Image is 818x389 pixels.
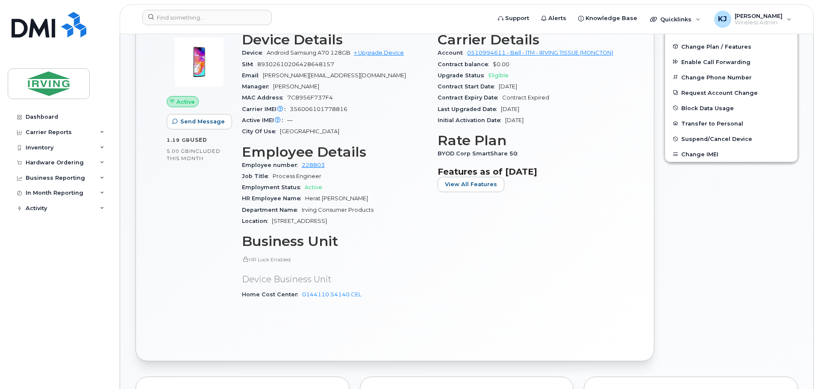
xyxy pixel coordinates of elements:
[242,128,280,135] span: City Of Use
[242,144,427,160] h3: Employee Details
[438,83,499,90] span: Contract Start Date
[354,50,404,56] a: + Upgrade Device
[302,162,325,168] a: 228803
[665,70,797,85] button: Change Phone Number
[167,137,190,143] span: 1.19 GB
[665,54,797,70] button: Enable Call Forwarding
[242,173,273,179] span: Job Title
[665,116,797,131] button: Transfer to Personal
[242,218,272,224] span: Location
[273,83,319,90] span: [PERSON_NAME]
[438,61,493,67] span: Contract balance
[548,14,566,23] span: Alerts
[267,50,350,56] span: Android Samsung A70 128GB
[273,173,321,179] span: Process Engineer
[501,106,519,112] span: [DATE]
[190,137,207,143] span: used
[302,207,374,213] span: Irving Consumer Products
[438,94,502,101] span: Contract Expiry Date
[438,177,504,192] button: View All Features
[305,184,322,190] span: Active
[438,117,505,123] span: Initial Activation Date
[287,94,333,101] span: 7C8956F737F4
[263,72,406,79] span: [PERSON_NAME][EMAIL_ADDRESS][DOMAIN_NAME]
[242,61,257,67] span: SIM
[505,117,524,123] span: [DATE]
[167,148,221,162] span: included this month
[272,218,327,224] span: [STREET_ADDRESS]
[586,14,637,23] span: Knowledge Base
[180,117,225,126] span: Send Message
[488,72,509,79] span: Eligible
[505,14,529,23] span: Support
[174,36,225,88] img: image20231002-3703462-104ph8m.jpeg
[493,61,509,67] span: $0.00
[242,117,287,123] span: Active IMEI
[242,273,427,286] p: Device Business Unit
[438,32,623,47] h3: Carrier Details
[708,11,797,28] div: Khalid Jabbar
[167,114,232,129] button: Send Message
[242,94,287,101] span: MAC Address
[242,291,302,298] span: Home Cost Center
[438,106,501,112] span: Last Upgraded Date
[242,162,302,168] span: Employee number
[665,131,797,146] button: Suspend/Cancel Device
[242,50,267,56] span: Device
[445,180,497,188] span: View All Features
[467,50,613,56] a: 0510994611 - Bell - ITM - IRVING TISSUE (MONCTON)
[242,234,427,249] h3: Business Unit
[572,10,643,27] a: Knowledge Base
[681,58,750,65] span: Enable Call Forwarding
[535,10,572,27] a: Alerts
[735,19,783,26] span: Wireless Admin
[438,167,623,177] h3: Features as of [DATE]
[242,106,290,112] span: Carrier IMEI
[438,72,488,79] span: Upgrade Status
[665,100,797,116] button: Block Data Usage
[665,39,797,54] button: Change Plan / Features
[290,106,347,112] span: 356006101778816
[242,83,273,90] span: Manager
[660,16,691,23] span: Quicklinks
[242,195,305,202] span: HR Employee Name
[438,133,623,148] h3: Rate Plan
[242,184,305,190] span: Employment Status
[492,10,535,27] a: Support
[665,146,797,162] button: Change IMEI
[242,256,427,263] p: HR Lock Enabled
[735,12,783,19] span: [PERSON_NAME]
[257,61,334,67] span: 89302610206428648157
[287,117,293,123] span: —
[177,98,195,106] span: Active
[242,32,427,47] h3: Device Details
[242,72,263,79] span: Email
[242,207,302,213] span: Department Name
[502,94,549,101] span: Contract Expired
[644,11,706,28] div: Quicklinks
[681,136,752,142] span: Suspend/Cancel Device
[305,195,368,202] span: Herat [PERSON_NAME]
[167,148,189,154] span: 5.00 GB
[438,150,522,157] span: BYOD Corp SmartShare 50
[681,43,751,50] span: Change Plan / Features
[665,85,797,100] button: Request Account Change
[302,291,362,298] a: 0144110.54140.CEL
[142,10,272,25] input: Find something...
[438,50,467,56] span: Account
[718,14,727,24] span: KJ
[499,83,517,90] span: [DATE]
[280,128,339,135] span: [GEOGRAPHIC_DATA]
